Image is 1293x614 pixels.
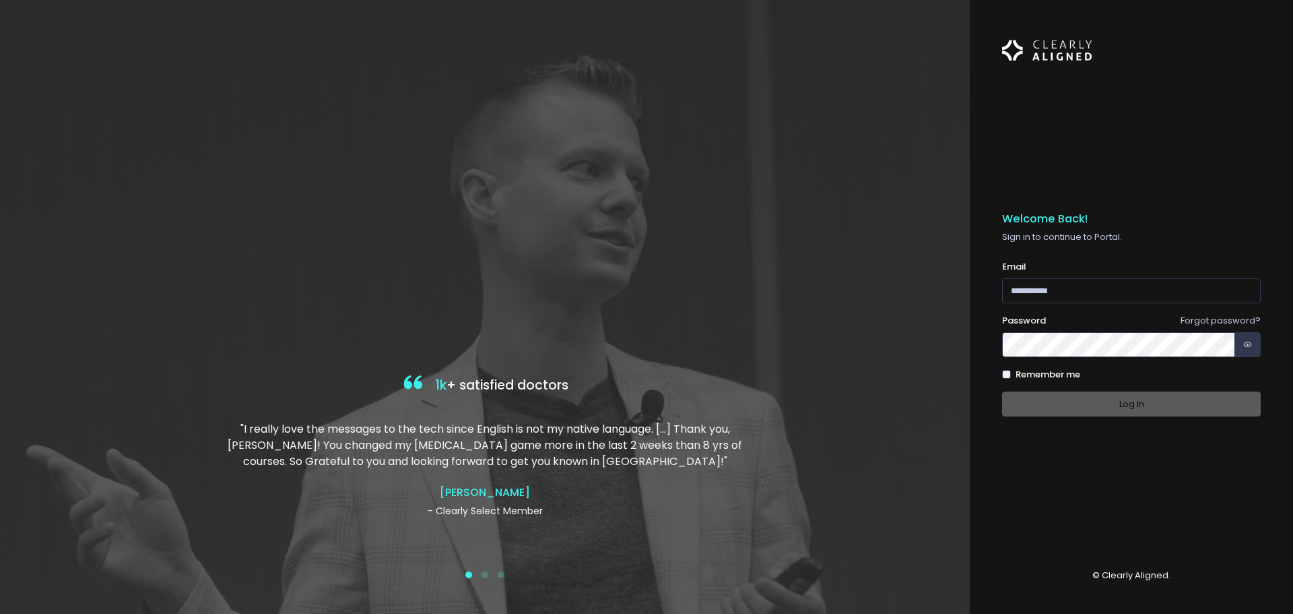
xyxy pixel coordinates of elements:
a: Forgot password? [1181,314,1261,327]
p: Sign in to continue to Portal. [1002,231,1261,244]
p: © Clearly Aligned. [1002,569,1261,582]
label: Email [1002,260,1026,274]
p: "I really love the messages to the tech since English is not my native language. […] Thank you, [... [224,421,745,470]
span: 1k [435,376,446,394]
p: - Clearly Select Member [224,504,745,518]
h4: + satisfied doctors [224,372,745,400]
label: Password [1002,314,1046,328]
h4: [PERSON_NAME] [224,486,745,499]
img: Logo Horizontal [1002,32,1092,69]
h5: Welcome Back! [1002,212,1261,226]
label: Remember me [1016,368,1080,381]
